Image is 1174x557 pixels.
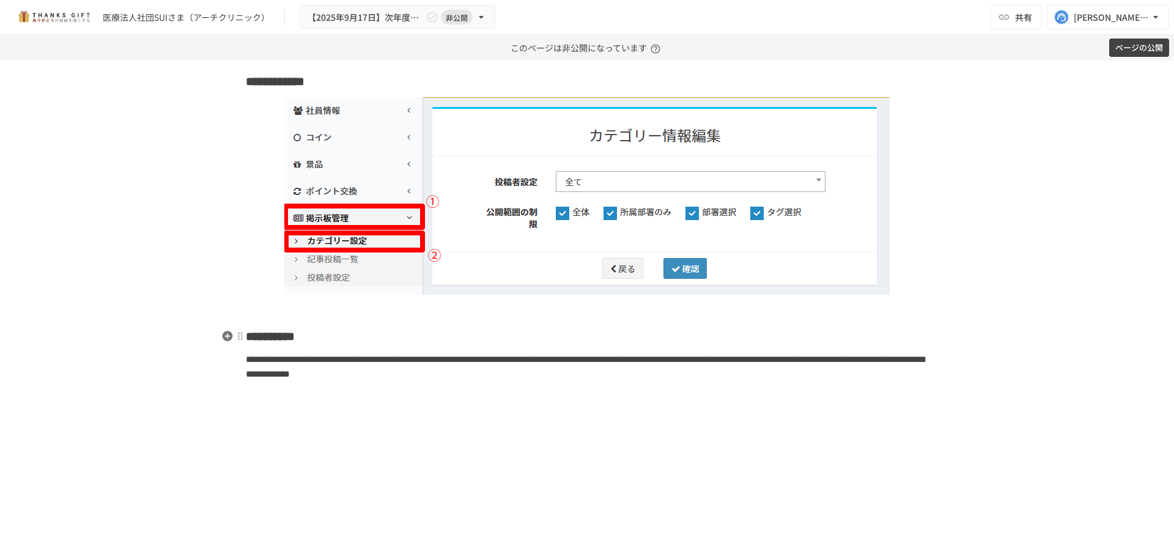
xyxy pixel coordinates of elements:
div: [PERSON_NAME][EMAIL_ADDRESS][DOMAIN_NAME] [1074,10,1150,25]
button: ページの公開 [1109,39,1169,57]
div: 医療法人社団SUIさま（アーチクリニック） [103,11,270,24]
span: 共有 [1015,10,1032,24]
p: このページは非公開になっています [511,35,664,61]
span: 非公開 [441,11,473,24]
img: MHNYtdgLCglEsALb6AMbEJ4OV2Pjm3x1gELb3C65HIH [284,97,890,295]
span: 【2025年9月17日】次年度に向けて② [308,10,424,25]
button: [PERSON_NAME][EMAIL_ADDRESS][DOMAIN_NAME] [1047,5,1169,29]
button: 【2025年9月17日】次年度に向けて②非公開 [300,6,495,29]
img: mMP1OxWUAhQbsRWCurg7vIHe5HqDpP7qZo7fRoNLXQh [15,7,93,27]
button: 共有 [991,5,1042,29]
